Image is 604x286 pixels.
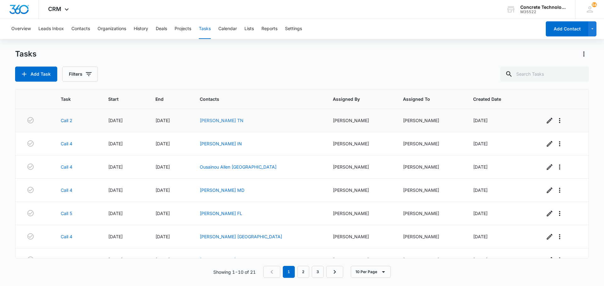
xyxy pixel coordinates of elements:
[403,233,458,240] div: [PERSON_NAME]
[403,117,458,124] div: [PERSON_NAME]
[61,164,72,170] a: Call 4
[520,5,566,10] div: account name
[473,164,488,170] span: [DATE]
[333,233,388,240] div: [PERSON_NAME]
[333,96,379,102] span: Assigned By
[244,19,254,39] button: Lists
[546,21,588,36] button: Add Contact
[261,19,277,39] button: Reports
[333,140,388,147] div: [PERSON_NAME]
[61,187,72,193] a: Call 4
[61,96,84,102] span: Task
[61,140,72,147] a: Call 4
[199,19,211,39] button: Tasks
[473,234,488,239] span: [DATE]
[61,256,72,263] a: Call 4
[155,96,176,102] span: End
[520,10,566,14] div: account id
[61,117,72,124] a: Call 2
[108,164,123,170] span: [DATE]
[263,266,343,278] nav: Pagination
[326,266,343,278] a: Next Page
[403,96,449,102] span: Assigned To
[62,67,98,82] button: Filters
[403,187,458,193] div: [PERSON_NAME]
[98,19,126,39] button: Organizations
[155,141,170,146] span: [DATE]
[333,187,388,193] div: [PERSON_NAME]
[473,141,488,146] span: [DATE]
[156,19,167,39] button: Deals
[175,19,191,39] button: Projects
[155,211,170,216] span: [DATE]
[48,6,61,12] span: CRM
[403,164,458,170] div: [PERSON_NAME]
[403,256,458,263] div: [PERSON_NAME]
[333,117,388,124] div: [PERSON_NAME]
[200,96,309,102] span: Contacts
[473,96,520,102] span: Created Date
[473,211,488,216] span: [DATE]
[200,234,282,239] a: [PERSON_NAME] [GEOGRAPHIC_DATA]
[200,118,243,123] a: [PERSON_NAME] TN
[285,19,302,39] button: Settings
[108,187,123,193] span: [DATE]
[155,234,170,239] span: [DATE]
[15,67,57,82] button: Add Task
[200,164,277,170] a: Ousainou Allen [GEOGRAPHIC_DATA]
[108,234,123,239] span: [DATE]
[403,210,458,217] div: [PERSON_NAME]
[592,2,597,7] div: notifications count
[333,256,388,263] div: [PERSON_NAME]
[403,140,458,147] div: [PERSON_NAME]
[15,49,36,59] h1: Tasks
[155,257,170,262] span: [DATE]
[473,257,488,262] span: [DATE]
[108,211,123,216] span: [DATE]
[108,257,123,262] span: [DATE]
[500,67,589,82] input: Search Tasks
[297,266,309,278] a: Page 2
[71,19,90,39] button: Contacts
[200,257,241,262] a: [PERSON_NAME] IL
[155,187,170,193] span: [DATE]
[473,118,488,123] span: [DATE]
[351,266,391,278] button: 10 Per Page
[592,2,597,7] span: 54
[473,187,488,193] span: [DATE]
[155,118,170,123] span: [DATE]
[312,266,324,278] a: Page 3
[200,211,242,216] a: [PERSON_NAME] FL
[108,118,123,123] span: [DATE]
[213,269,256,275] p: Showing 1-10 of 21
[108,96,131,102] span: Start
[38,19,64,39] button: Leads Inbox
[283,266,295,278] em: 1
[333,164,388,170] div: [PERSON_NAME]
[200,141,242,146] a: [PERSON_NAME] IN
[108,141,123,146] span: [DATE]
[61,210,72,217] a: Call 5
[218,19,237,39] button: Calendar
[579,49,589,59] button: Actions
[61,233,72,240] a: Call 4
[11,19,31,39] button: Overview
[155,164,170,170] span: [DATE]
[134,19,148,39] button: History
[333,210,388,217] div: [PERSON_NAME]
[200,187,244,193] a: [PERSON_NAME] MD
